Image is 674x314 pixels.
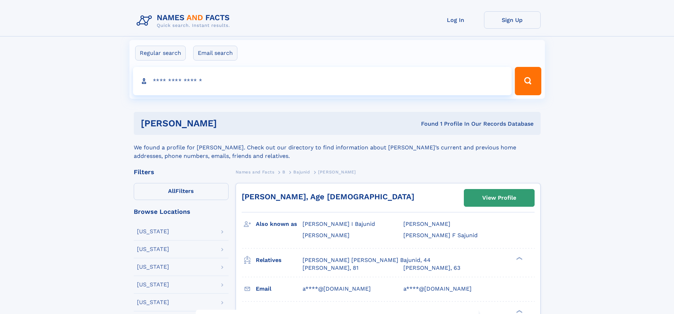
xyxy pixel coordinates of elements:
[236,167,275,176] a: Names and Facts
[137,264,169,270] div: [US_STATE]
[427,11,484,29] a: Log In
[282,170,286,175] span: B
[134,11,236,30] img: Logo Names and Facts
[256,283,303,295] h3: Email
[319,120,534,128] div: Found 1 Profile In Our Records Database
[137,229,169,234] div: [US_STATE]
[256,254,303,266] h3: Relatives
[193,46,237,61] label: Email search
[403,232,478,239] span: [PERSON_NAME] F Sajunid
[403,221,450,227] span: [PERSON_NAME]
[137,246,169,252] div: [US_STATE]
[137,282,169,287] div: [US_STATE]
[515,67,541,95] button: Search Button
[133,67,512,95] input: search input
[514,256,523,261] div: ❯
[137,299,169,305] div: [US_STATE]
[134,169,229,175] div: Filters
[293,170,310,175] span: Bajunid
[242,192,414,201] a: [PERSON_NAME], Age [DEMOGRAPHIC_DATA]
[135,46,186,61] label: Regular search
[482,190,516,206] div: View Profile
[141,119,319,128] h1: [PERSON_NAME]
[168,188,175,194] span: All
[256,218,303,230] h3: Also known as
[134,135,541,160] div: We found a profile for [PERSON_NAME]. Check out our directory to find information about [PERSON_N...
[303,256,431,264] a: [PERSON_NAME] [PERSON_NAME] Bajunid, 44
[464,189,534,206] a: View Profile
[303,264,358,272] a: [PERSON_NAME], 81
[134,209,229,215] div: Browse Locations
[514,309,523,314] div: ❯
[303,221,375,227] span: [PERSON_NAME] I Bajunid
[403,264,460,272] a: [PERSON_NAME], 63
[134,183,229,200] label: Filters
[293,167,310,176] a: Bajunid
[282,167,286,176] a: B
[303,232,350,239] span: [PERSON_NAME]
[484,11,541,29] a: Sign Up
[318,170,356,175] span: [PERSON_NAME]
